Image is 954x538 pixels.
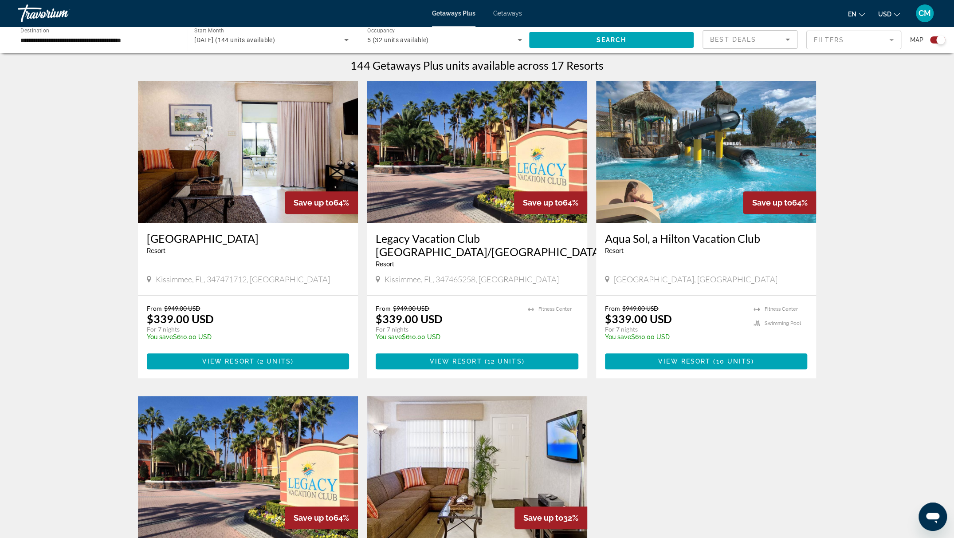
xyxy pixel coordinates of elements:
[605,333,745,340] p: $610.00 USD
[878,8,900,20] button: Change currency
[294,513,334,522] span: Save up to
[710,34,790,45] mat-select: Sort by
[156,274,330,284] span: Kissimmee, FL, 347471712, [GEOGRAPHIC_DATA]
[376,312,443,325] p: $339.00 USD
[255,358,294,365] span: ( )
[658,358,711,365] span: View Resort
[147,333,341,340] p: $610.00 USD
[147,312,214,325] p: $339.00 USD
[350,59,604,72] h1: 144 Getaways Plus units available across 17 Resorts
[367,81,587,223] img: ii_rwo1.jpg
[529,32,694,48] button: Search
[482,358,524,365] span: ( )
[138,81,358,223] img: ii_hpr5.jpg
[919,502,947,531] iframe: Button to launch messaging window
[393,305,429,312] span: $949.00 USD
[20,27,49,33] span: Destination
[385,274,559,284] span: Kissimmee, FL, 347465258, [GEOGRAPHIC_DATA]
[147,232,349,245] a: [GEOGRAPHIC_DATA]
[487,358,522,365] span: 12 units
[18,2,106,25] a: Travorium
[367,28,395,34] span: Occupancy
[514,506,587,529] div: 32%
[764,320,801,326] span: Swimming Pool
[622,305,659,312] span: $949.00 USD
[376,325,519,333] p: For 7 nights
[194,28,224,34] span: Start Month
[376,353,578,369] button: View Resort(12 units)
[806,30,901,50] button: Filter
[848,8,865,20] button: Change language
[743,191,816,214] div: 64%
[716,358,751,365] span: 10 units
[605,305,620,312] span: From
[597,36,627,44] span: Search
[147,333,173,340] span: You save
[147,247,165,254] span: Resort
[147,325,341,333] p: For 7 nights
[752,198,792,207] span: Save up to
[376,333,402,340] span: You save
[294,198,334,207] span: Save up to
[710,36,756,43] span: Best Deals
[605,353,808,369] button: View Resort(10 units)
[376,261,394,268] span: Resort
[376,333,519,340] p: $610.00 USD
[432,10,475,17] a: Getaways Plus
[147,305,162,312] span: From
[848,11,856,18] span: en
[614,274,777,284] span: [GEOGRAPHIC_DATA], [GEOGRAPHIC_DATA]
[878,11,891,18] span: USD
[764,306,797,312] span: Fitness Center
[376,305,391,312] span: From
[605,247,624,254] span: Resort
[523,198,563,207] span: Save up to
[493,10,522,17] a: Getaways
[605,312,672,325] p: $339.00 USD
[367,36,429,44] span: 5 (32 units available)
[285,191,358,214] div: 64%
[194,36,275,44] span: [DATE] (144 units available)
[285,506,358,529] div: 64%
[429,358,482,365] span: View Resort
[596,81,817,223] img: ii_tlr1.jpg
[919,9,931,18] span: CM
[605,325,745,333] p: For 7 nights
[514,191,587,214] div: 64%
[147,353,349,369] button: View Resort(2 units)
[376,232,578,258] a: Legacy Vacation Club [GEOGRAPHIC_DATA]/[GEOGRAPHIC_DATA]
[538,306,572,312] span: Fitness Center
[138,396,358,538] img: ii_orw1.jpg
[605,232,808,245] a: Aqua Sol, a Hilton Vacation Club
[202,358,255,365] span: View Resort
[910,34,923,46] span: Map
[605,333,631,340] span: You save
[260,358,291,365] span: 2 units
[164,305,200,312] span: $949.00 USD
[711,358,754,365] span: ( )
[367,396,587,538] img: 2066I01L.jpg
[523,513,563,522] span: Save up to
[913,4,936,23] button: User Menu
